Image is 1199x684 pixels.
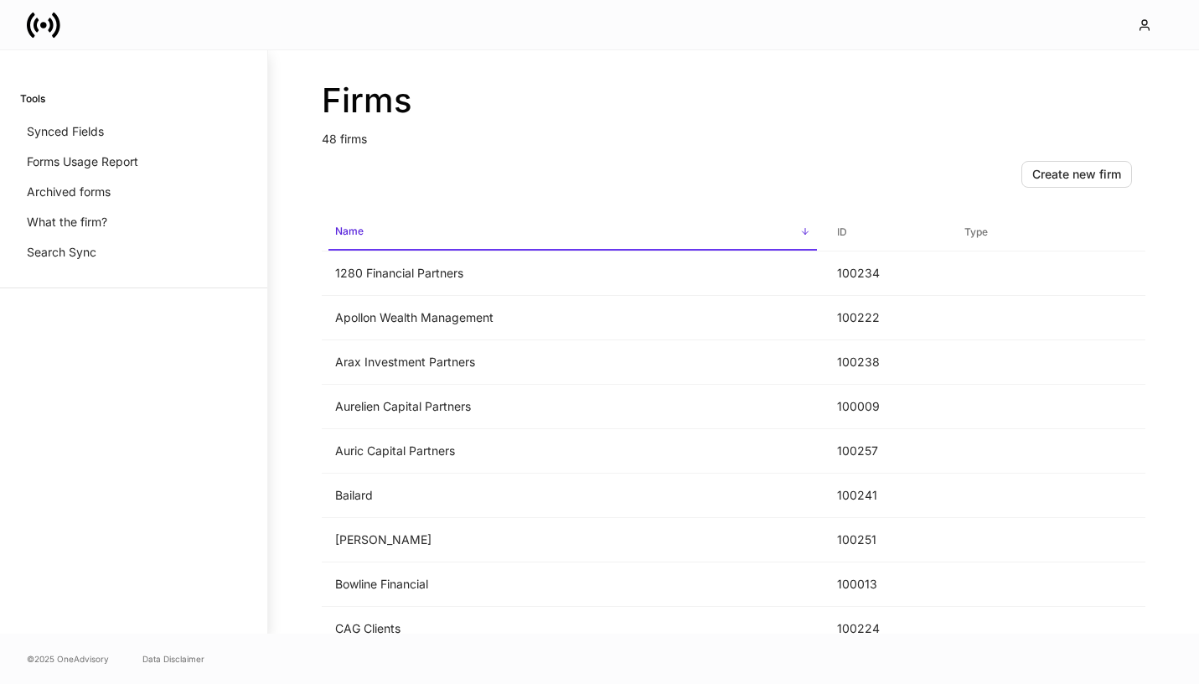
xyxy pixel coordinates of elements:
[20,91,45,106] h6: Tools
[824,385,951,429] td: 100009
[27,184,111,200] p: Archived forms
[824,607,951,651] td: 100224
[20,147,247,177] a: Forms Usage Report
[27,214,107,231] p: What the firm?
[20,207,247,237] a: What the firm?
[20,237,247,267] a: Search Sync
[322,296,824,340] td: Apollon Wealth Management
[27,652,109,666] span: © 2025 OneAdvisory
[964,224,988,240] h6: Type
[335,223,364,239] h6: Name
[322,429,824,474] td: Auric Capital Partners
[322,518,824,562] td: [PERSON_NAME]
[322,607,824,651] td: CAG Clients
[322,562,824,607] td: Bowline Financial
[1032,166,1121,183] div: Create new firm
[824,296,951,340] td: 100222
[824,429,951,474] td: 100257
[824,340,951,385] td: 100238
[958,215,1139,250] span: Type
[27,153,138,170] p: Forms Usage Report
[142,652,204,666] a: Data Disclaimer
[824,474,951,518] td: 100241
[20,177,247,207] a: Archived forms
[328,215,817,251] span: Name
[1021,161,1132,188] button: Create new firm
[20,117,247,147] a: Synced Fields
[322,121,1145,148] p: 48 firms
[322,340,824,385] td: Arax Investment Partners
[824,562,951,607] td: 100013
[322,474,824,518] td: Bailard
[830,215,944,250] span: ID
[837,224,847,240] h6: ID
[824,251,951,296] td: 100234
[322,80,1145,121] h2: Firms
[27,123,104,140] p: Synced Fields
[27,244,96,261] p: Search Sync
[824,518,951,562] td: 100251
[322,251,824,296] td: 1280 Financial Partners
[322,385,824,429] td: Aurelien Capital Partners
